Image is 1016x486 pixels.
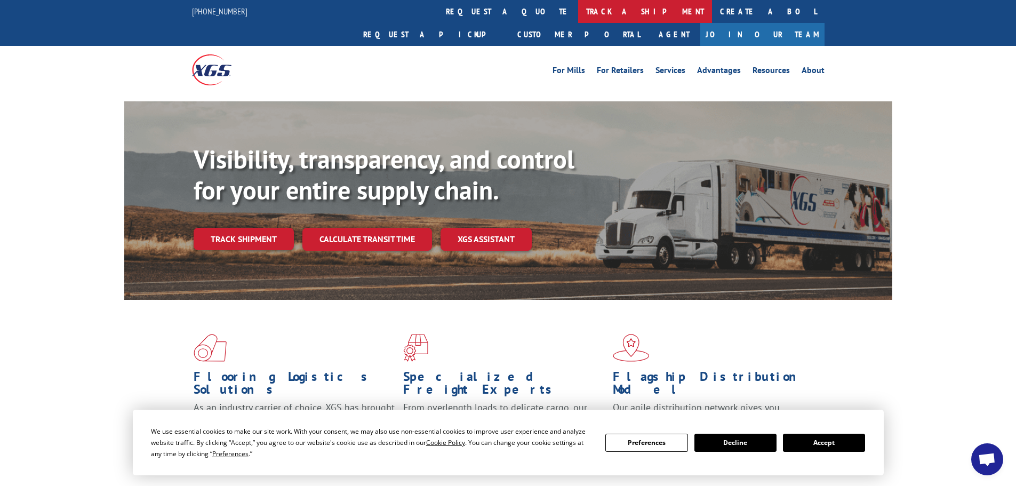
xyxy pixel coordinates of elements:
[192,6,247,17] a: [PHONE_NUMBER]
[302,228,432,251] a: Calculate transit time
[753,66,790,78] a: Resources
[605,434,687,452] button: Preferences
[971,443,1003,475] div: Open chat
[648,23,700,46] a: Agent
[613,370,814,401] h1: Flagship Distribution Model
[403,334,428,362] img: xgs-icon-focused-on-flooring-red
[655,66,685,78] a: Services
[194,228,294,250] a: Track shipment
[694,434,777,452] button: Decline
[403,401,605,449] p: From overlength loads to delicate cargo, our experienced staff knows the best way to move your fr...
[509,23,648,46] a: Customer Portal
[194,401,395,439] span: As an industry carrier of choice, XGS has brought innovation and dedication to flooring logistics...
[613,334,650,362] img: xgs-icon-flagship-distribution-model-red
[697,66,741,78] a: Advantages
[151,426,593,459] div: We use essential cookies to make our site work. With your consent, we may also use non-essential ...
[355,23,509,46] a: Request a pickup
[802,66,825,78] a: About
[783,434,865,452] button: Accept
[553,66,585,78] a: For Mills
[613,401,809,426] span: Our agile distribution network gives you nationwide inventory management on demand.
[212,449,249,458] span: Preferences
[700,23,825,46] a: Join Our Team
[426,438,465,447] span: Cookie Policy
[403,370,605,401] h1: Specialized Freight Experts
[194,370,395,401] h1: Flooring Logistics Solutions
[133,410,884,475] div: Cookie Consent Prompt
[597,66,644,78] a: For Retailers
[441,228,532,251] a: XGS ASSISTANT
[194,334,227,362] img: xgs-icon-total-supply-chain-intelligence-red
[194,142,574,206] b: Visibility, transparency, and control for your entire supply chain.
